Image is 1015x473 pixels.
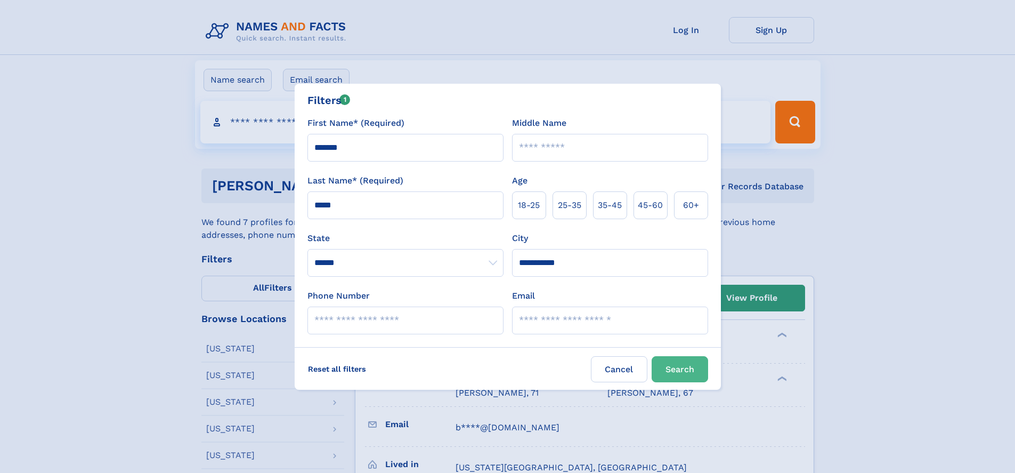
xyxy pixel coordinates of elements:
[307,232,504,245] label: State
[683,199,699,212] span: 60+
[307,174,403,187] label: Last Name* (Required)
[598,199,622,212] span: 35‑45
[301,356,373,382] label: Reset all filters
[591,356,647,382] label: Cancel
[512,232,528,245] label: City
[638,199,663,212] span: 45‑60
[307,92,351,108] div: Filters
[518,199,540,212] span: 18‑25
[512,117,566,130] label: Middle Name
[512,290,535,302] label: Email
[652,356,708,382] button: Search
[512,174,527,187] label: Age
[307,117,404,130] label: First Name* (Required)
[558,199,581,212] span: 25‑35
[307,290,370,302] label: Phone Number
